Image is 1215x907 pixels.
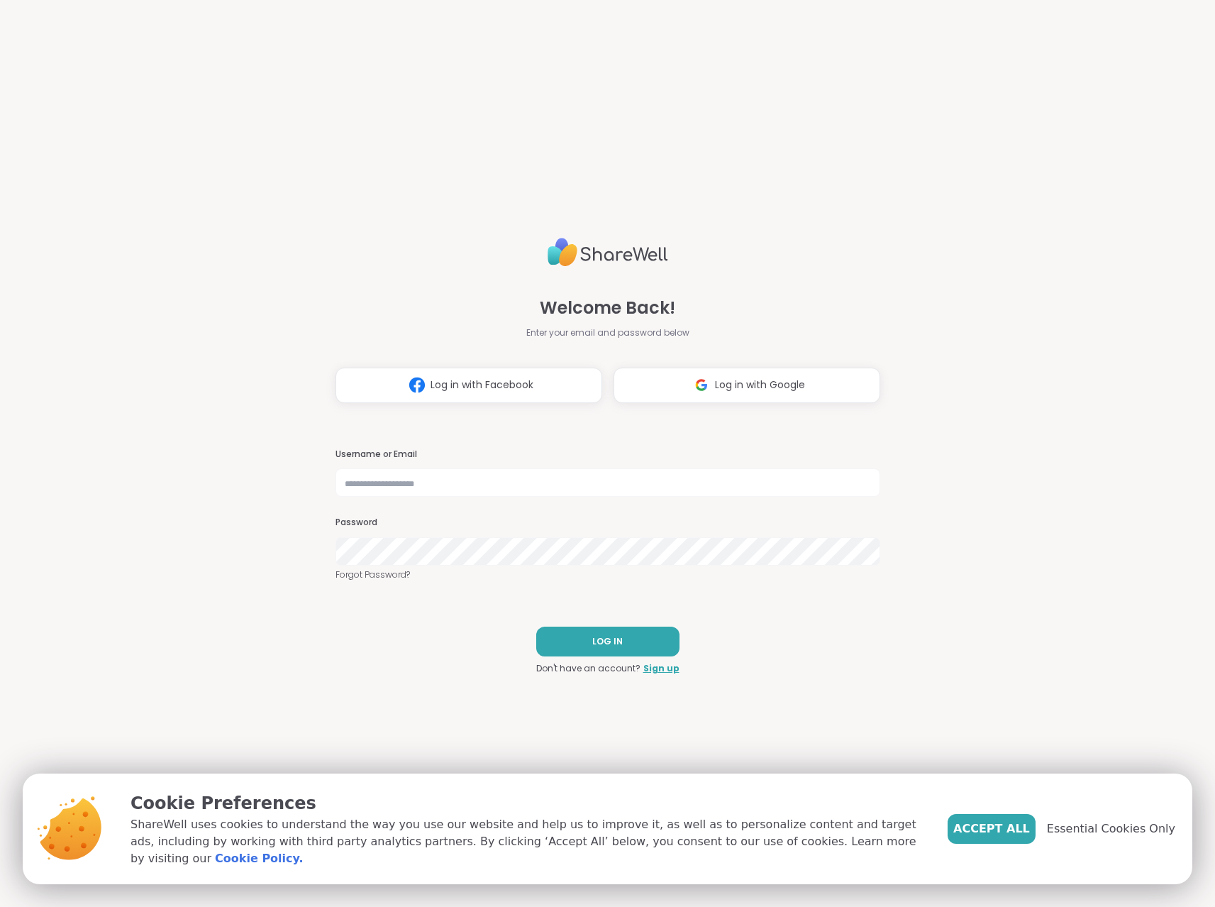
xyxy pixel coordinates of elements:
span: Accept All [953,820,1030,837]
span: Enter your email and password below [526,326,689,339]
img: ShareWell Logomark [404,372,431,398]
span: Essential Cookies Only [1047,820,1175,837]
a: Cookie Policy. [215,850,303,867]
button: Accept All [948,814,1036,844]
button: Log in with Facebook [335,368,602,403]
h3: Password [335,517,880,529]
span: Log in with Facebook [431,378,533,392]
span: LOG IN [592,635,623,648]
a: Forgot Password? [335,568,880,581]
p: ShareWell uses cookies to understand the way you use our website and help us to improve it, as we... [131,816,925,867]
img: ShareWell Logomark [688,372,715,398]
span: Don't have an account? [536,662,640,675]
span: Welcome Back! [540,295,675,321]
span: Log in with Google [715,378,805,392]
p: Cookie Preferences [131,791,925,816]
a: Sign up [643,662,679,675]
h3: Username or Email [335,449,880,461]
button: LOG IN [536,627,679,656]
img: ShareWell Logo [548,232,668,273]
button: Log in with Google [614,368,880,403]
